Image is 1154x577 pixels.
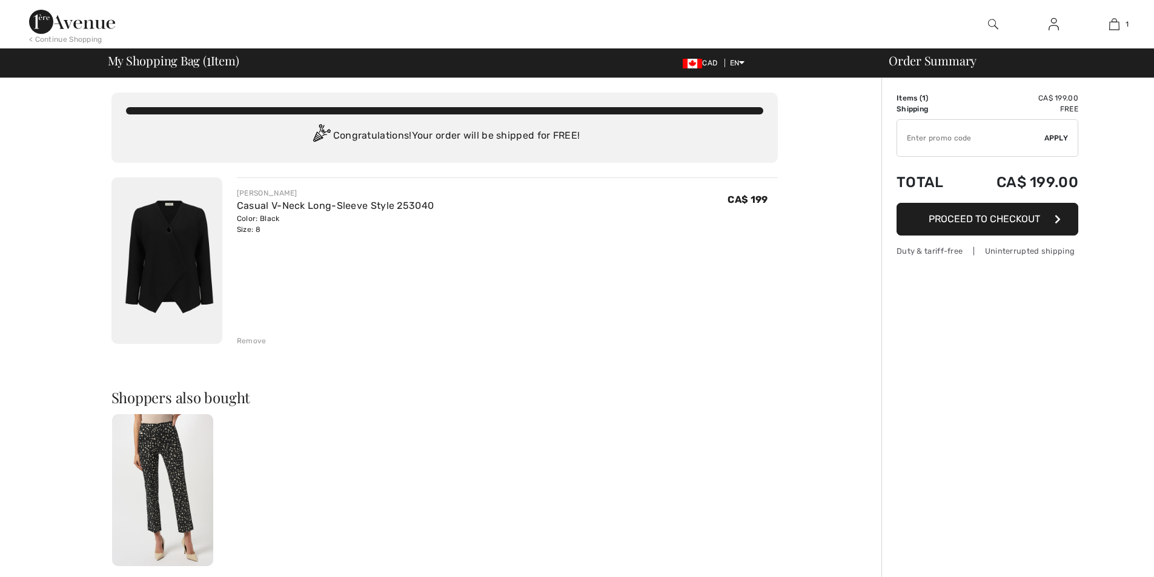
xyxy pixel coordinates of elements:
[126,124,763,148] div: Congratulations! Your order will be shipped for FREE!
[237,188,434,199] div: [PERSON_NAME]
[963,104,1078,114] td: Free
[988,17,998,31] img: search the website
[237,335,267,346] div: Remove
[29,10,115,34] img: 1ère Avenue
[1109,17,1119,31] img: My Bag
[922,94,926,102] span: 1
[683,59,702,68] img: Canadian Dollar
[897,162,963,203] td: Total
[111,390,778,404] h2: Shoppers also bought
[111,177,222,344] img: Casual V-Neck Long-Sleeve Style 253040
[728,194,768,205] span: CA$ 199
[1126,19,1129,30] span: 1
[683,59,722,67] span: CAD
[963,162,1078,203] td: CA$ 199.00
[237,200,434,211] a: Casual V-Neck Long-Sleeve Style 253040
[29,34,102,45] div: < Continue Shopping
[963,93,1078,104] td: CA$ 199.00
[897,245,1078,257] div: Duty & tariff-free | Uninterrupted shipping
[874,54,1147,67] div: Order Summary
[897,93,963,104] td: Items ( )
[309,124,333,148] img: Congratulation2.svg
[108,54,239,67] span: My Shopping Bag ( Item)
[1049,17,1059,31] img: My Info
[897,203,1078,236] button: Proceed to Checkout
[1039,17,1069,32] a: Sign In
[929,213,1040,225] span: Proceed to Checkout
[112,414,213,566] img: Slim Ankle-Length Trousers Style 253097
[1044,133,1069,143] span: Apply
[1084,17,1144,31] a: 1
[207,51,211,67] span: 1
[237,213,434,235] div: Color: Black Size: 8
[897,104,963,114] td: Shipping
[897,120,1044,156] input: Promo code
[730,59,745,67] span: EN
